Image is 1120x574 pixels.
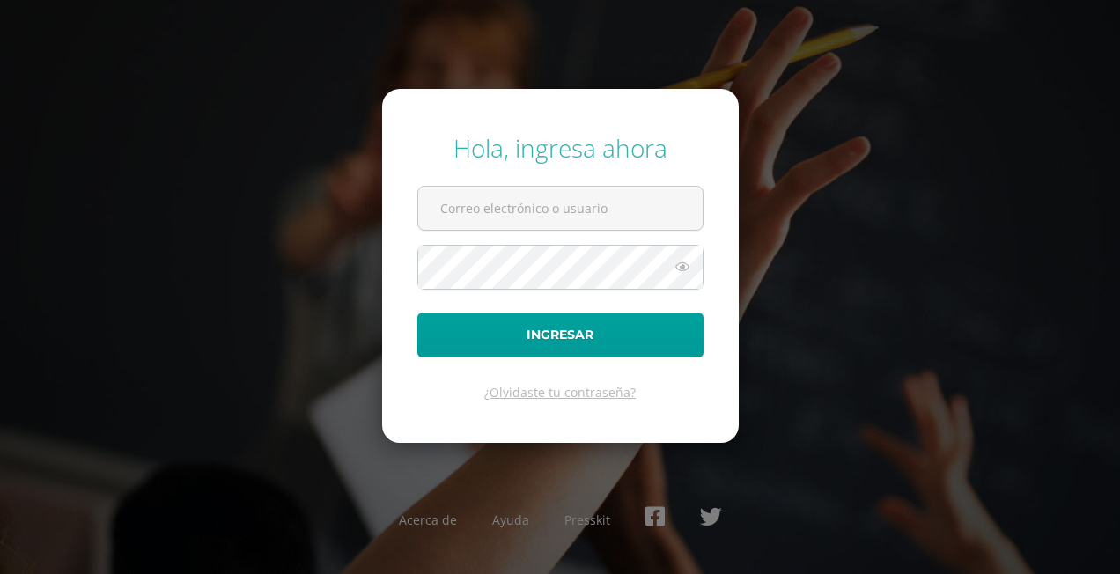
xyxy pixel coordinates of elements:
[418,187,703,230] input: Correo electrónico o usuario
[399,511,457,528] a: Acerca de
[492,511,529,528] a: Ayuda
[564,511,610,528] a: Presskit
[417,131,704,165] div: Hola, ingresa ahora
[417,313,704,357] button: Ingresar
[484,384,636,401] a: ¿Olvidaste tu contraseña?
